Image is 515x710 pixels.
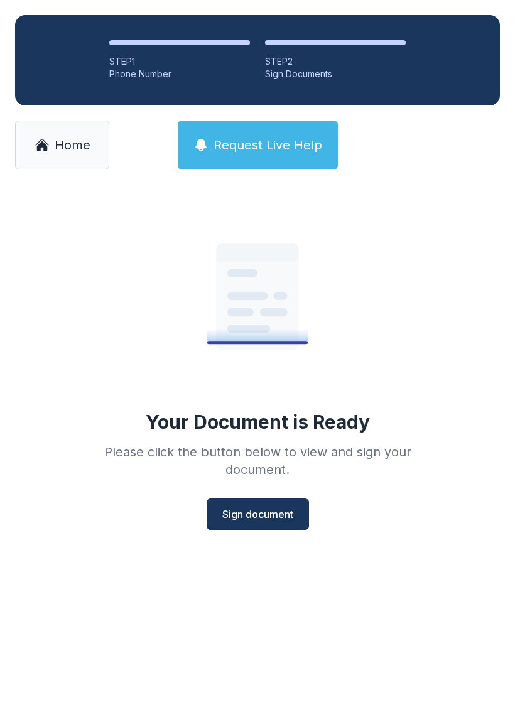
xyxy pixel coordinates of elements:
span: Sign document [222,507,293,522]
div: STEP 1 [109,55,250,68]
div: Please click the button below to view and sign your document. [77,443,438,478]
div: Phone Number [109,68,250,80]
span: Request Live Help [214,136,322,154]
div: STEP 2 [265,55,406,68]
div: Sign Documents [265,68,406,80]
div: Your Document is Ready [146,411,370,433]
span: Home [55,136,90,154]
